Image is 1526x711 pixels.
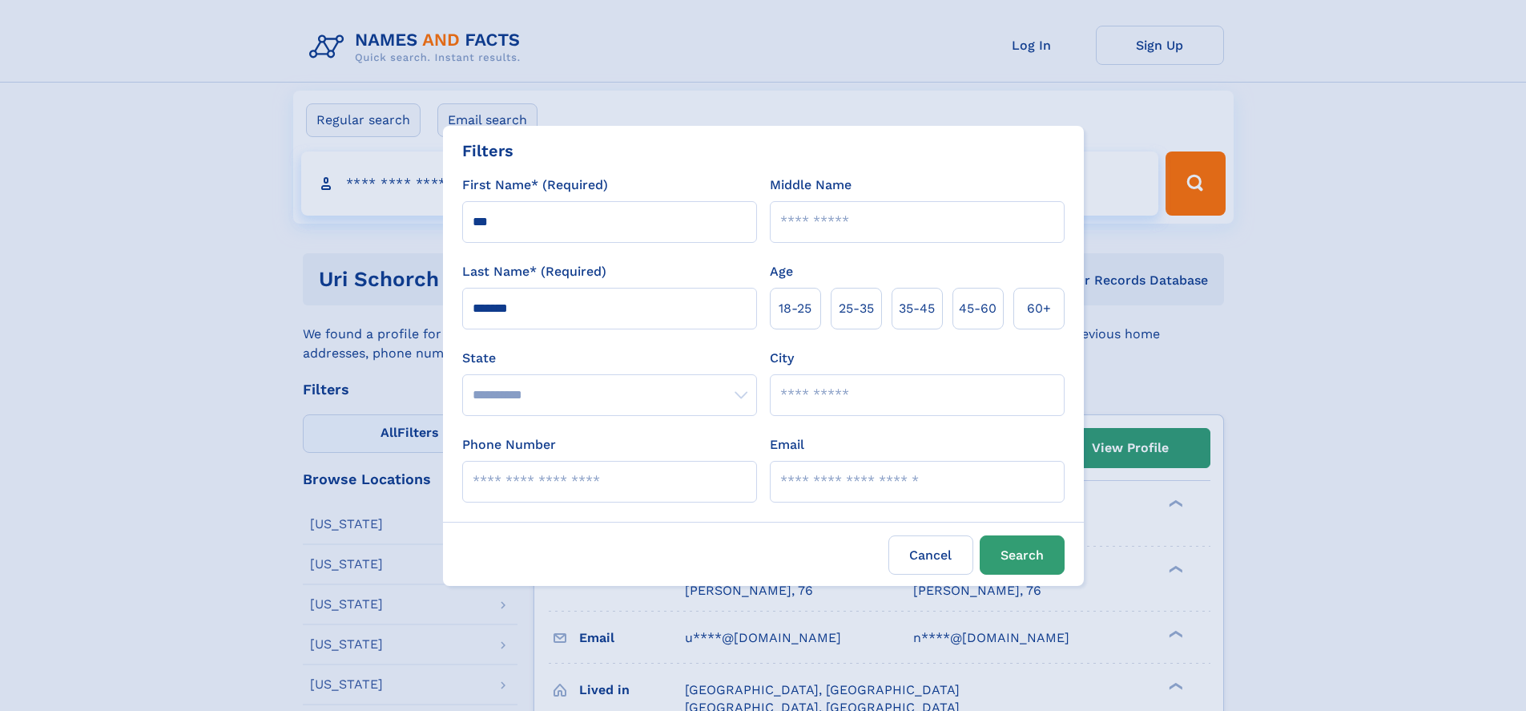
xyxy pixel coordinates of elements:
[462,262,606,281] label: Last Name* (Required)
[1027,299,1051,318] span: 60+
[959,299,997,318] span: 45‑60
[770,349,794,368] label: City
[980,535,1065,575] button: Search
[770,262,793,281] label: Age
[839,299,874,318] span: 25‑35
[899,299,935,318] span: 35‑45
[462,435,556,454] label: Phone Number
[462,139,513,163] div: Filters
[770,176,852,195] label: Middle Name
[462,176,608,195] label: First Name* (Required)
[888,535,973,575] label: Cancel
[779,299,811,318] span: 18‑25
[462,349,757,368] label: State
[770,435,804,454] label: Email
